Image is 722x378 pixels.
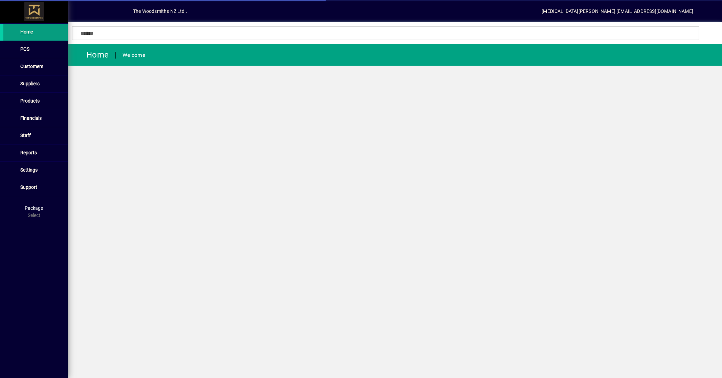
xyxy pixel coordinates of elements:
[700,1,714,23] a: Knowledge Base
[73,49,109,60] div: Home
[3,75,68,92] a: Suppliers
[90,5,111,17] button: Add
[20,150,37,155] span: Reports
[3,110,68,127] a: Financials
[3,179,68,196] a: Support
[20,98,40,104] span: Products
[542,6,693,17] div: [MEDICAL_DATA][PERSON_NAME] [EMAIL_ADDRESS][DOMAIN_NAME]
[20,46,29,52] span: POS
[25,205,43,211] span: Package
[20,133,31,138] span: Staff
[20,115,42,121] span: Financials
[133,6,187,17] div: The Woodsmiths NZ Ltd .
[111,5,133,17] button: Profile
[3,41,68,58] a: POS
[3,144,68,161] a: Reports
[3,127,68,144] a: Staff
[20,167,38,173] span: Settings
[3,58,68,75] a: Customers
[20,184,37,190] span: Support
[20,64,43,69] span: Customers
[20,29,33,35] span: Home
[20,81,40,86] span: Suppliers
[3,93,68,110] a: Products
[3,162,68,179] a: Settings
[123,50,145,61] div: Welcome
